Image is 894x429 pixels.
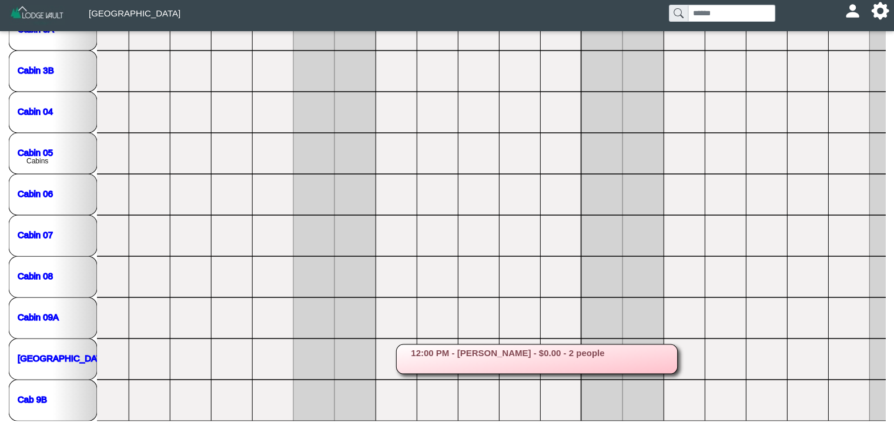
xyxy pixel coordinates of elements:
a: Cabin 05 [18,147,53,157]
a: Cabin 07 [18,229,53,239]
a: [GEOGRAPHIC_DATA] [18,353,109,363]
a: Cabin 08 [18,270,53,280]
svg: person fill [848,6,857,15]
a: Cabin 09A [18,311,59,321]
a: Cabin 04 [18,106,53,116]
svg: search [674,8,683,18]
a: Cabin 3B [18,65,54,75]
svg: gear fill [876,6,885,15]
a: Cab 9B [18,394,47,404]
text: Cabins [26,157,48,165]
img: Z [9,5,65,25]
a: Cabin 06 [18,188,53,198]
